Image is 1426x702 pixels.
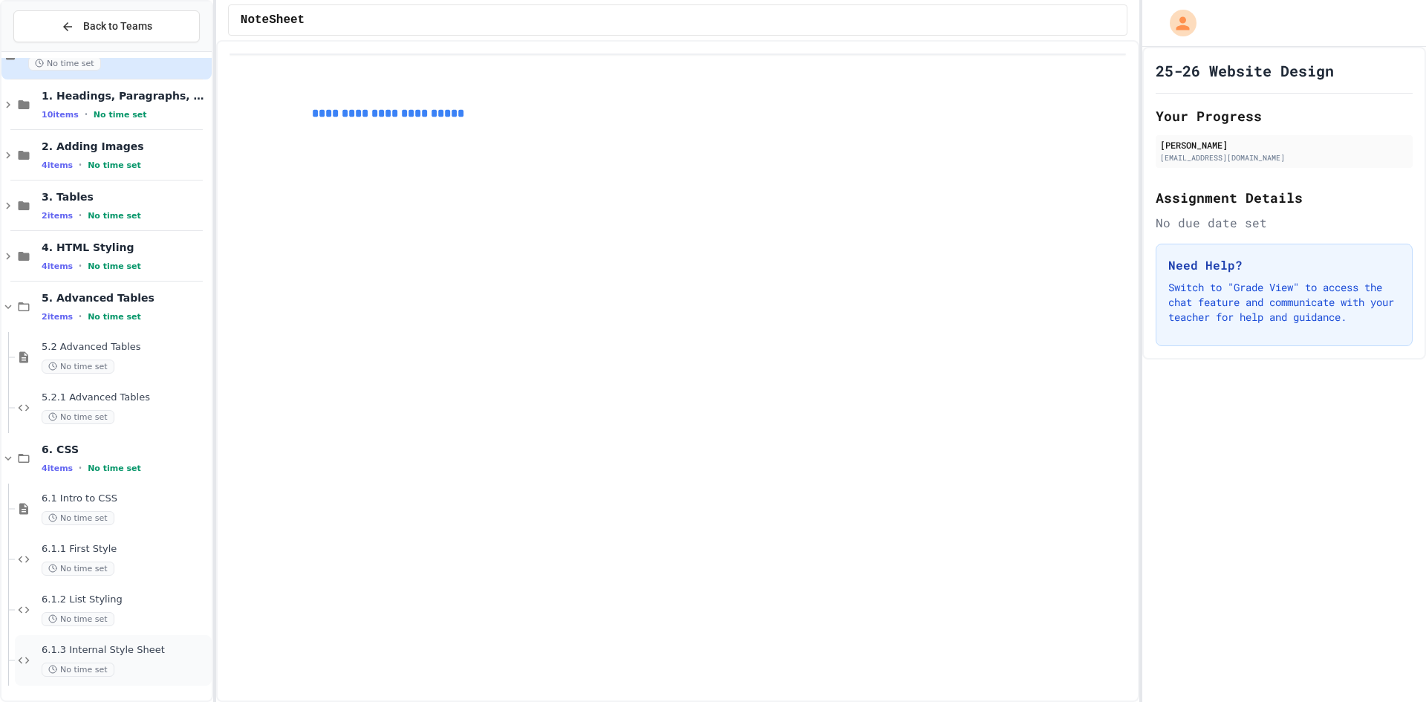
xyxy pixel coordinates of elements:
span: No time set [88,160,141,170]
span: No time set [42,360,114,374]
span: • [85,108,88,120]
span: 1. Headings, Paragraphs, Lists [42,89,209,103]
span: No time set [94,110,147,120]
span: • [79,311,82,322]
span: No time set [42,511,114,525]
span: No time set [88,464,141,473]
span: • [79,209,82,221]
span: 3. Tables [42,190,209,204]
span: 4 items [42,160,73,170]
span: 5.2.1 Advanced Tables [42,391,209,404]
span: No time set [28,56,101,71]
span: 4 items [42,464,73,473]
span: 2 items [42,211,73,221]
span: No time set [88,211,141,221]
h2: Assignment Details [1156,187,1413,208]
span: 6. CSS [42,443,209,456]
span: Back to Teams [83,19,152,34]
span: 2 items [42,312,73,322]
span: No time set [42,663,114,677]
span: • [79,159,82,171]
span: 6.1.1 First Style [42,543,209,556]
span: 5.2 Advanced Tables [42,341,209,354]
div: No due date set [1156,214,1413,232]
button: Back to Teams [13,10,200,42]
div: My Account [1154,6,1200,40]
span: No time set [42,612,114,626]
span: No time set [88,261,141,271]
span: No time set [88,312,141,322]
div: [EMAIL_ADDRESS][DOMAIN_NAME] [1160,152,1408,163]
h2: Your Progress [1156,105,1413,126]
span: 5. Advanced Tables [42,291,209,305]
h3: Need Help? [1168,256,1400,274]
h1: 25-26 Website Design [1156,60,1334,81]
span: • [79,260,82,272]
span: 2. Adding Images [42,140,209,153]
span: No time set [42,562,114,576]
div: [PERSON_NAME] [1160,138,1408,152]
span: • [79,462,82,474]
span: 4. HTML Styling [42,241,209,254]
span: 6.1 Intro to CSS [42,493,209,505]
span: 10 items [42,110,79,120]
p: Switch to "Grade View" to access the chat feature and communicate with your teacher for help and ... [1168,280,1400,325]
span: NoteSheet [241,11,305,29]
span: 6.1.2 List Styling [42,594,209,606]
span: 6.1.3 Internal Style Sheet [42,644,209,657]
span: No time set [42,410,114,424]
span: 4 items [42,261,73,271]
